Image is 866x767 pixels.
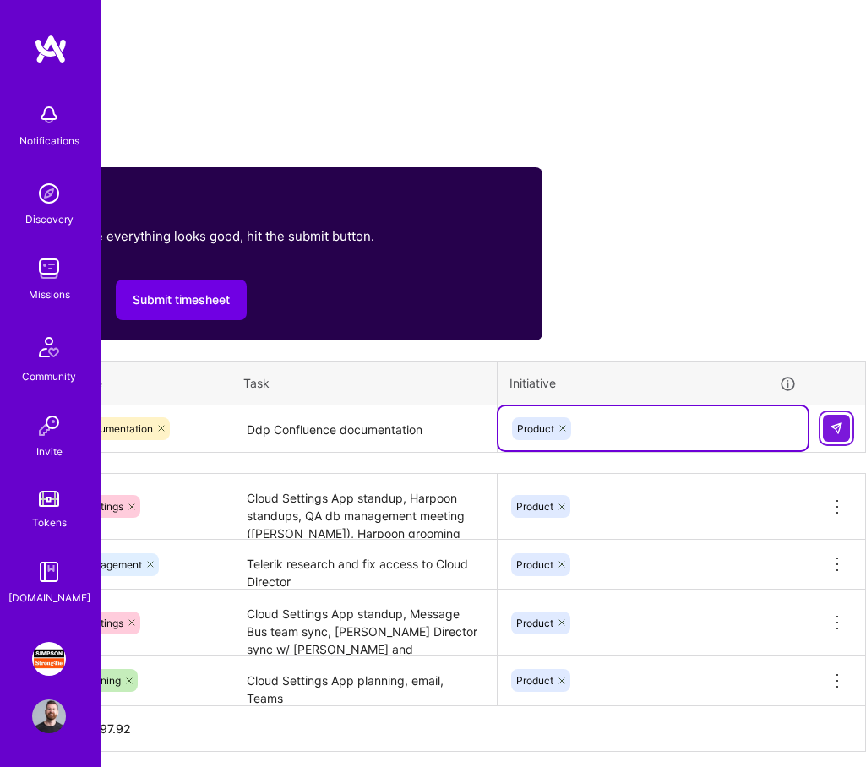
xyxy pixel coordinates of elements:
img: User Avatar [32,699,66,733]
a: Simpson Strong-Tie: Product Manager AD [28,642,70,676]
div: Missions [29,286,70,303]
textarea: Cloud Settings App standup, Harpoon standups, QA db management meeting ([PERSON_NAME]), Harpoon g... [233,476,495,539]
div: [DOMAIN_NAME] [8,589,90,607]
img: tokens [39,491,59,507]
textarea: Ddp Confluence documentation [233,407,495,452]
span: Management [79,558,142,571]
th: Type [63,362,231,405]
span: Product [517,422,554,435]
div: Initiative [509,373,797,393]
img: Community [29,327,69,367]
th: Task [231,362,498,405]
img: Submit [830,422,843,435]
img: logo [34,34,68,64]
span: Meetings [79,617,123,629]
span: Documentation [80,422,153,435]
button: Submit timesheet [116,280,247,320]
span: Submit timesheet [133,291,230,308]
img: Invite [32,409,66,443]
span: Product [516,674,553,687]
textarea: Cloud Settings App planning, email, Teams [233,658,495,704]
span: Product [516,617,553,629]
span: Product [516,558,553,571]
div: Notifications [19,132,79,150]
span: $ 1,697.92 [76,721,131,736]
a: User Avatar [28,699,70,733]
textarea: Telerik research and fix access to Cloud Director [233,541,495,588]
div: Invite [36,443,63,460]
div: Discovery [25,210,74,228]
img: teamwork [32,252,66,286]
textarea: Cloud Settings App standup, Message Bus team sync, [PERSON_NAME] Director sync w/ [PERSON_NAME] a... [233,591,495,655]
img: discovery [32,177,66,210]
img: bell [32,98,66,132]
span: Meetings [79,500,123,513]
div: null [823,415,852,442]
div: Community [22,367,76,385]
img: Simpson Strong-Tie: Product Manager AD [32,642,66,676]
img: guide book [32,555,66,589]
div: Tokens [32,514,67,531]
span: Product [516,500,553,513]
